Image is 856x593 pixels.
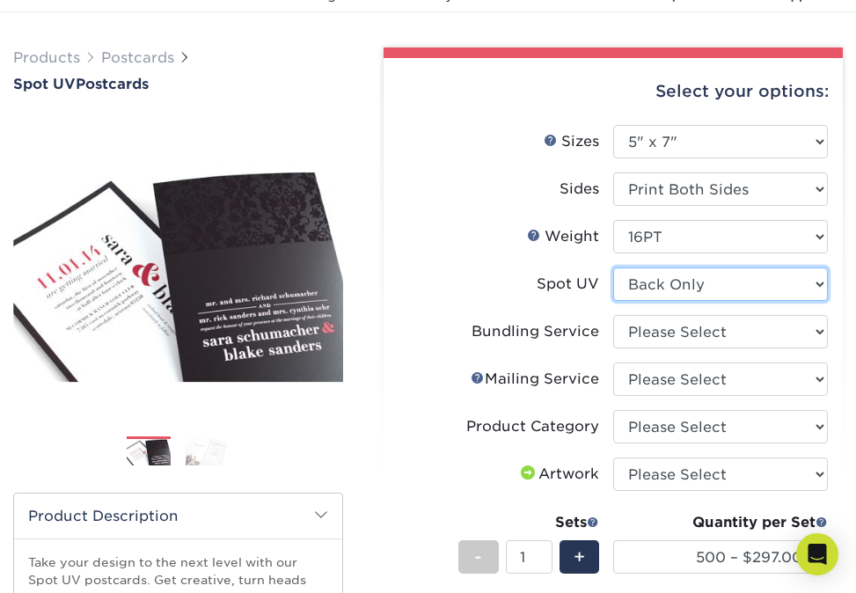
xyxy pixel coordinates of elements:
div: Product Category [466,416,599,437]
a: Postcards [101,49,174,66]
div: Weight [527,226,599,247]
h2: Product Description [14,494,342,538]
img: Postcards 01 [127,436,171,467]
div: Sizes [544,131,599,152]
img: Spot UV 01 [13,154,343,383]
a: Spot UVPostcards [13,76,343,92]
a: Products [13,49,80,66]
div: Sets [458,512,599,533]
span: - [474,544,482,570]
div: Artwork [517,464,599,485]
div: Bundling Service [472,321,599,342]
iframe: Google Customer Reviews [4,539,150,587]
h1: Postcards [13,76,343,92]
span: Spot UV [13,76,76,92]
div: Select your options: [398,58,829,125]
span: + [574,544,585,570]
div: Quantity per Set [613,512,828,533]
img: Postcards 02 [186,436,230,466]
div: Sides [560,179,599,200]
div: Mailing Service [471,369,599,390]
div: Open Intercom Messenger [796,533,838,575]
div: Spot UV [537,274,599,295]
